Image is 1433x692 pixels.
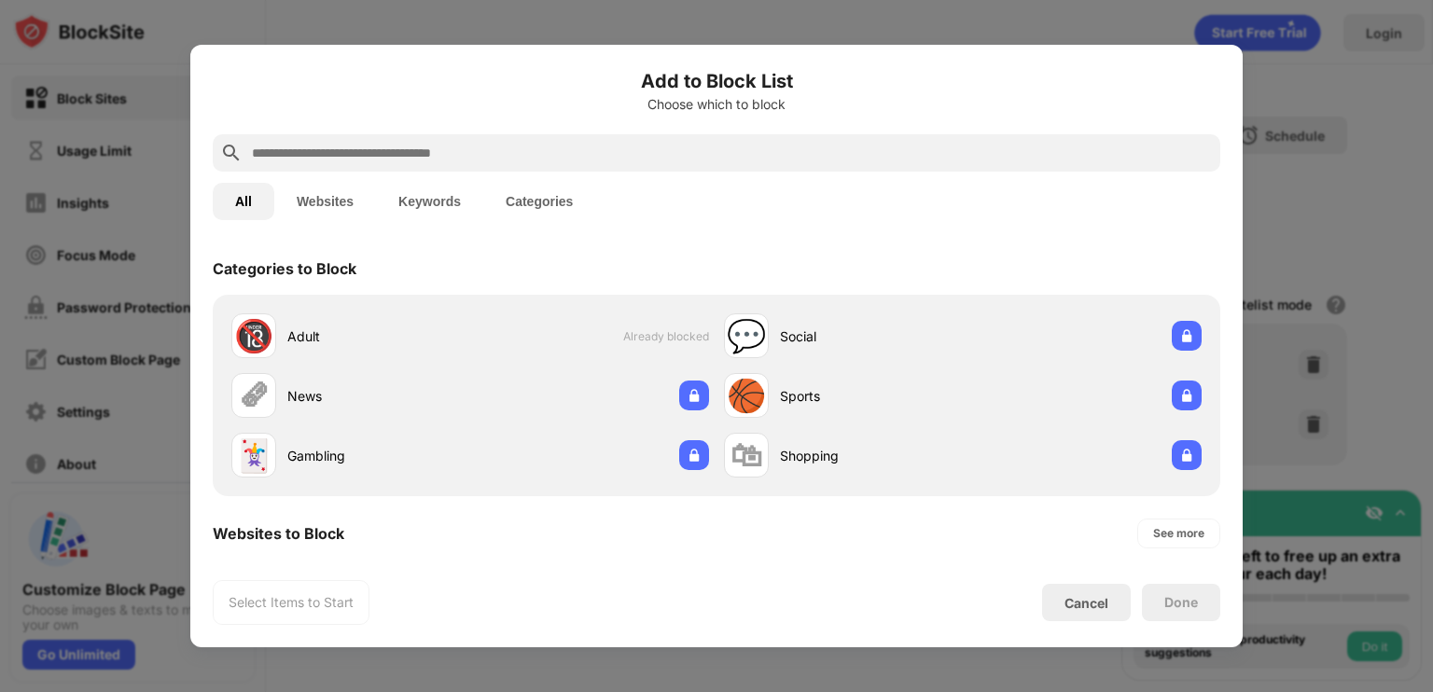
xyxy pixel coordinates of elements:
div: Done [1164,595,1198,610]
div: Shopping [780,446,963,465]
div: Adult [287,326,470,346]
div: News [287,386,470,406]
div: Websites to Block [213,524,344,543]
div: Categories to Block [213,259,356,278]
div: Sports [780,386,963,406]
button: All [213,183,274,220]
button: Categories [483,183,595,220]
div: 🗞 [238,377,270,415]
div: 🔞 [234,317,273,355]
div: Choose which to block [213,97,1220,112]
div: Cancel [1064,595,1108,611]
button: Websites [274,183,376,220]
div: See more [1153,524,1204,543]
div: Gambling [287,446,470,465]
h6: Add to Block List [213,67,1220,95]
img: search.svg [220,142,243,164]
div: 🃏 [234,436,273,475]
div: 🛍 [730,436,762,475]
button: Keywords [376,183,483,220]
div: 💬 [727,317,766,355]
div: Social [780,326,963,346]
div: 🏀 [727,377,766,415]
span: Already blocked [623,329,709,343]
div: Select Items to Start [229,593,354,612]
